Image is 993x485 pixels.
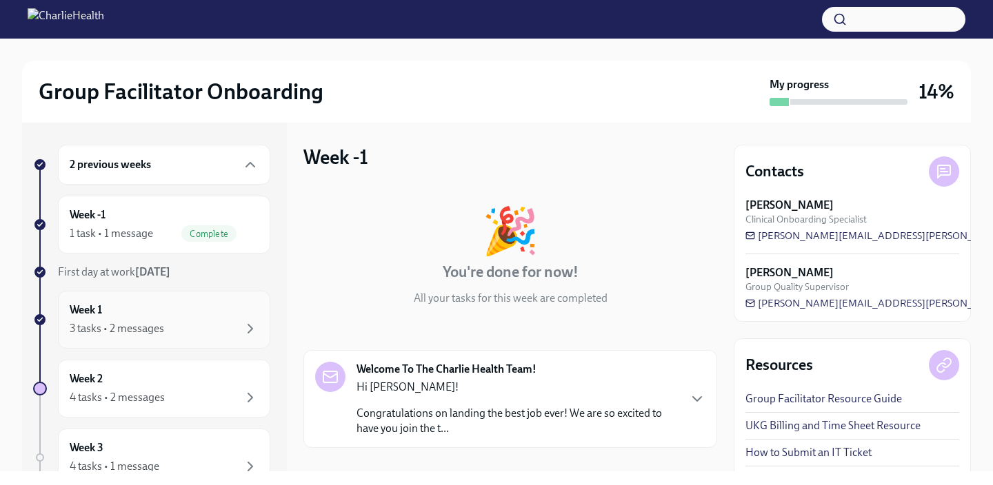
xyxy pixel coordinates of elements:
h3: Week -1 [303,145,368,169]
span: Group Quality Supervisor [745,280,849,293]
div: 4 tasks • 2 messages [70,390,165,405]
strong: [PERSON_NAME] [745,265,834,280]
span: First day at work [58,265,170,278]
h6: Week 2 [70,371,103,386]
h4: Contacts [745,161,804,182]
h6: Week 1 [70,302,102,318]
a: Group Facilitator Resource Guide [745,391,902,406]
h4: Resources [745,355,813,375]
h6: 2 previous weeks [70,157,151,172]
div: 🎉 [482,208,539,254]
strong: Welcome To The Charlie Health Team! [357,362,536,377]
a: Week -11 task • 1 messageComplete [33,196,270,254]
h2: Group Facilitator Onboarding [39,78,323,105]
img: CharlieHealth [28,8,104,30]
a: Week 24 tasks • 2 messages [33,360,270,417]
div: 4 tasks • 1 message [70,459,159,474]
span: Complete [181,229,237,239]
div: 3 tasks • 2 messages [70,321,164,336]
span: Clinical Onboarding Specialist [745,213,867,226]
strong: My progress [770,77,829,92]
a: How to Submit an IT Ticket [745,445,872,460]
h6: Week 3 [70,440,103,455]
p: Congratulations on landing the best job ever! We are so excited to have you join the t... [357,406,678,436]
strong: [DATE] [135,265,170,278]
p: Hi [PERSON_NAME]! [357,380,678,395]
a: Week 13 tasks • 2 messages [33,291,270,349]
div: 2 previous weeks [58,145,270,185]
h6: Week -1 [70,207,106,223]
div: 1 task • 1 message [70,226,153,241]
p: All your tasks for this week are completed [414,291,608,306]
h3: 14% [919,79,954,104]
a: UKG Billing and Time Sheet Resource [745,418,921,433]
a: First day at work[DATE] [33,265,270,280]
h4: You're done for now! [443,262,579,282]
strong: [PERSON_NAME] [745,198,834,213]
